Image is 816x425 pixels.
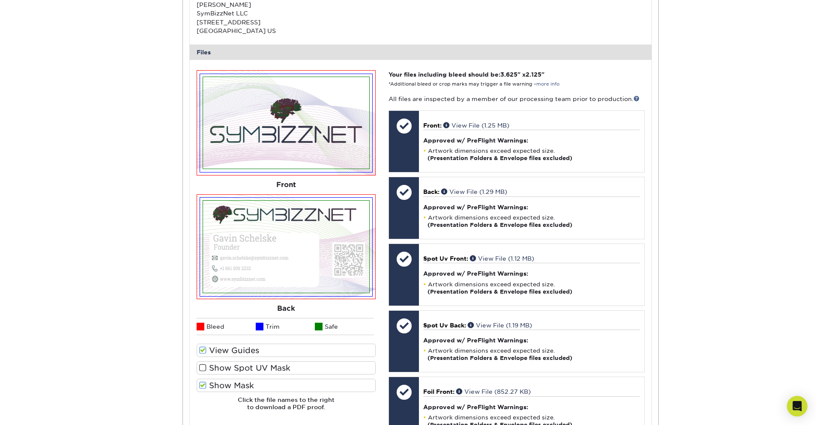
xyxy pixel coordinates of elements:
[315,318,374,335] li: Safe
[441,188,507,195] a: View File (1.29 MB)
[423,388,454,395] span: Foil Front:
[197,344,376,357] label: View Guides
[389,71,544,78] strong: Your files including bleed should be: " x "
[197,299,376,318] div: Back
[526,71,541,78] span: 2.125
[423,322,466,329] span: Spot Uv Back:
[197,175,376,194] div: Front
[423,122,442,129] span: Front:
[536,81,559,87] a: more info
[423,204,640,211] h4: Approved w/ PreFlight Warnings:
[427,355,572,361] strong: (Presentation Folders & Envelope files excluded)
[2,399,73,422] iframe: Google Customer Reviews
[427,155,572,161] strong: (Presentation Folders & Envelope files excluded)
[197,361,376,374] label: Show Spot UV Mask
[197,318,256,335] li: Bleed
[389,95,644,103] p: All files are inspected by a member of our processing team prior to production.
[423,147,640,162] li: Artwork dimensions exceed expected size.
[500,71,517,78] span: 3.625
[389,81,559,87] small: *Additional bleed or crop marks may trigger a file warning –
[197,396,376,417] h6: Click the file names to the right to download a PDF proof.
[423,137,640,144] h4: Approved w/ PreFlight Warnings:
[423,404,640,410] h4: Approved w/ PreFlight Warnings:
[427,288,572,295] strong: (Presentation Folders & Envelope files excluded)
[423,281,640,295] li: Artwork dimensions exceed expected size.
[427,222,572,228] strong: (Presentation Folders & Envelope files excluded)
[787,396,807,416] div: Open Intercom Messenger
[190,45,652,60] div: Files
[423,255,468,262] span: Spot Uv Front:
[423,347,640,362] li: Artwork dimensions exceed expected size.
[468,322,532,329] a: View File (1.19 MB)
[423,337,640,344] h4: Approved w/ PreFlight Warnings:
[443,122,509,129] a: View File (1.25 MB)
[470,255,534,262] a: View File (1.12 MB)
[256,318,315,335] li: Trim
[423,270,640,277] h4: Approved w/ PreFlight Warnings:
[423,188,439,195] span: Back:
[456,388,531,395] a: View File (852.27 KB)
[197,379,376,392] label: Show Mask
[423,214,640,229] li: Artwork dimensions exceed expected size.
